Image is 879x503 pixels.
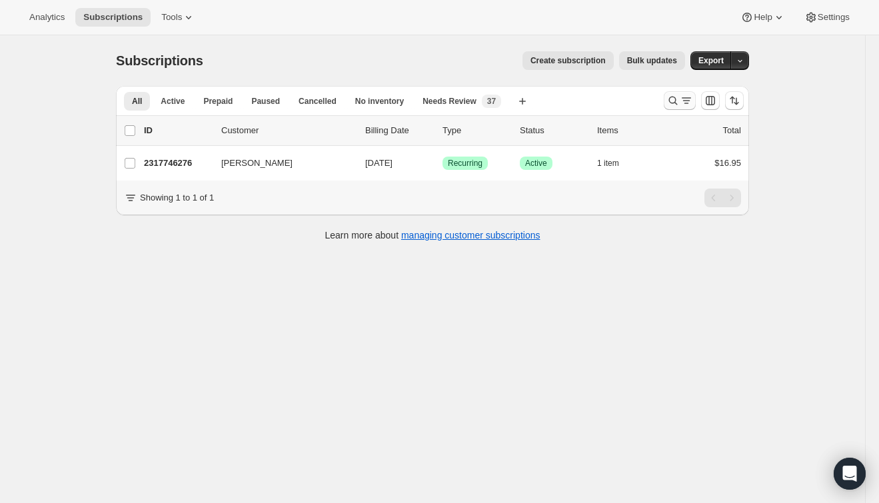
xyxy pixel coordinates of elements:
[627,55,677,66] span: Bulk updates
[704,189,741,207] nav: Pagination
[29,12,65,23] span: Analytics
[701,91,720,110] button: Customize table column order and visibility
[714,158,741,168] span: $16.95
[75,8,151,27] button: Subscriptions
[144,157,211,170] p: 2317746276
[144,124,211,137] p: ID
[140,191,214,205] p: Showing 1 to 1 of 1
[530,55,606,66] span: Create subscription
[525,158,547,169] span: Active
[132,96,142,107] span: All
[221,124,355,137] p: Customer
[153,8,203,27] button: Tools
[597,158,619,169] span: 1 item
[834,458,866,490] div: Open Intercom Messenger
[732,8,793,27] button: Help
[723,124,741,137] p: Total
[522,51,614,70] button: Create subscription
[690,51,732,70] button: Export
[365,158,393,168] span: [DATE]
[597,124,664,137] div: Items
[423,96,476,107] span: Needs Review
[203,96,233,107] span: Prepaid
[664,91,696,110] button: Search and filter results
[520,124,586,137] p: Status
[487,96,496,107] span: 37
[161,96,185,107] span: Active
[818,12,850,23] span: Settings
[21,8,73,27] button: Analytics
[299,96,337,107] span: Cancelled
[83,12,143,23] span: Subscriptions
[442,124,509,137] div: Type
[698,55,724,66] span: Export
[365,124,432,137] p: Billing Date
[144,154,741,173] div: 2317746276[PERSON_NAME][DATE]SuccessRecurringSuccessActive1 item$16.95
[725,91,744,110] button: Sort the results
[213,153,347,174] button: [PERSON_NAME]
[325,229,540,242] p: Learn more about
[161,12,182,23] span: Tools
[796,8,858,27] button: Settings
[401,230,540,241] a: managing customer subscriptions
[221,157,293,170] span: [PERSON_NAME]
[251,96,280,107] span: Paused
[144,124,741,137] div: IDCustomerBilling DateTypeStatusItemsTotal
[619,51,685,70] button: Bulk updates
[512,92,533,111] button: Create new view
[597,154,634,173] button: 1 item
[355,96,404,107] span: No inventory
[448,158,482,169] span: Recurring
[754,12,772,23] span: Help
[116,53,203,68] span: Subscriptions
